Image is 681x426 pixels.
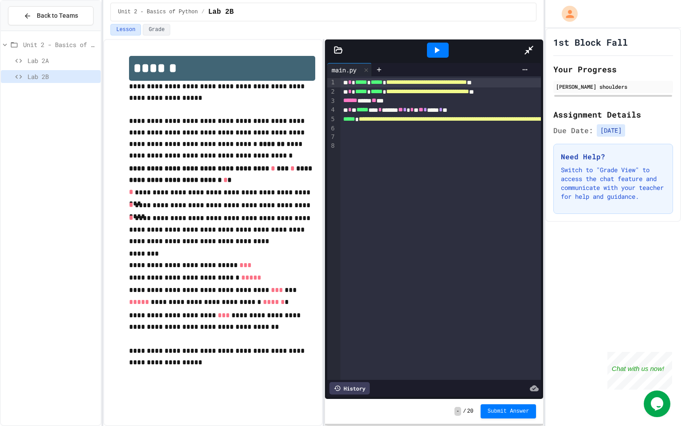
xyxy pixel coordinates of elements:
iframe: chat widget [644,390,672,417]
div: My Account [552,4,580,24]
p: Switch to "Grade View" to access the chat feature and communicate with your teacher for help and ... [561,166,665,201]
div: History [329,382,370,394]
div: 8 [327,142,336,150]
h1: 1st Block Fall [553,36,628,48]
div: 6 [327,124,336,133]
span: Back to Teams [37,11,78,20]
span: Lab 2B [208,7,234,17]
div: main.py [327,65,361,75]
iframe: chat widget [607,352,672,390]
span: Unit 2 - Basics of Python [118,8,198,16]
div: main.py [327,63,372,76]
span: / [463,408,466,415]
div: 1 [327,78,336,87]
span: - [454,407,461,416]
div: 5 [327,115,336,124]
h2: Your Progress [553,63,673,75]
div: [PERSON_NAME] shoulders [556,83,670,91]
span: / [201,8,204,16]
button: Grade [143,24,170,35]
button: Back to Teams [8,6,94,25]
div: 2 [327,87,336,97]
span: Lab 2A [27,56,97,65]
div: 7 [327,133,336,142]
span: Due Date: [553,125,593,136]
span: Submit Answer [488,408,529,415]
button: Lesson [110,24,141,35]
h2: Assignment Details [553,108,673,121]
span: Unit 2 - Basics of Python [23,40,97,49]
span: 20 [467,408,473,415]
span: Lab 2B [27,72,97,81]
button: Submit Answer [481,404,536,418]
span: [DATE] [597,124,625,137]
div: 4 [327,106,336,115]
div: 3 [327,97,336,106]
h3: Need Help? [561,151,665,162]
